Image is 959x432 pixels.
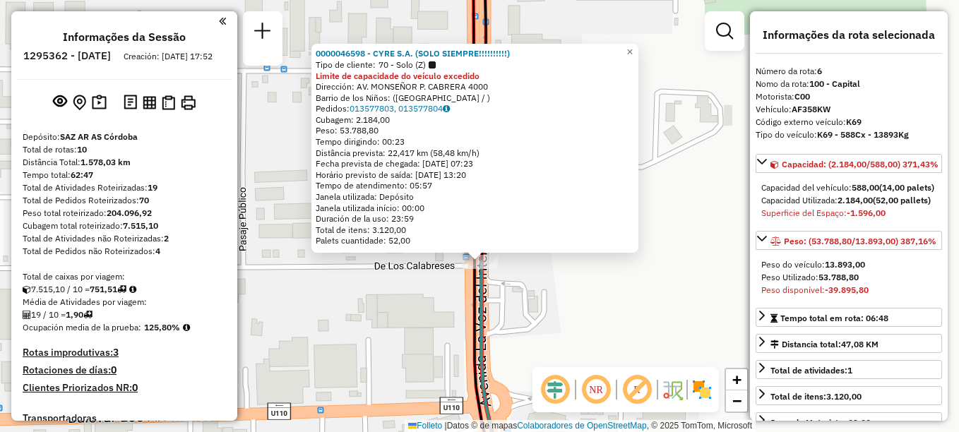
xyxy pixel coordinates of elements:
a: Total de itens:3.120,00 [756,386,942,405]
strong: K69 - 588Cx - 13893Kg [817,129,909,140]
button: Visualizar relatório de Roteirização [140,92,159,112]
font: Tipo de cliente: [316,59,376,71]
strong: AF358KW [792,104,830,114]
span: Ocultar deslocamento [538,373,572,407]
strong: 62:47 [71,169,93,180]
button: Centralizar mapa no depósito ou ponto de apoio [70,92,89,114]
strong: 3.120,00 [826,391,862,402]
a: Clique aqui para minimizar o painel [219,13,226,29]
div: Total de caixas por viagem: [23,270,226,283]
span: Tempo total em rota: 06:48 [780,313,888,323]
a: Jornada Motorista: 09:00 [756,412,942,431]
div: Tipo do veículo: [756,128,942,141]
font: Peso Utilizado: [761,272,859,282]
strong: 588,00 [852,182,879,193]
div: Número da rota: [756,65,942,78]
strong: 19 [148,182,157,193]
i: Cubagem total roteirizado [23,285,31,294]
div: Janela utilizada início: 00:00 [316,203,634,214]
button: Logs desbloquear sessão [121,92,140,114]
span: − [732,392,741,409]
span: | [445,421,447,431]
div: Total de Pedidos Roteirizados: [23,194,226,207]
div: Creación: [DATE] 17:52 [118,50,218,63]
font: Distancia total: [782,339,878,349]
div: Superficie del Espaço: [761,207,936,220]
div: Capacidad: (2.184,00/588,00) 371,43% [756,176,942,225]
span: × [626,46,633,58]
a: 0000046598 - CYRE S.A. (SOLO SIEMPRE!!!!!!!!!!) [316,48,510,59]
font: 70 - Solo (Z) [379,59,426,71]
i: Observações [443,104,450,113]
a: Nova sessão e pesquisa [249,17,277,49]
h4: Transportadoras [23,412,226,424]
h4: Clientes Priorizados NR: [23,382,226,394]
h4: Rotas improdutivas: [23,347,226,359]
h4: Rotaciones de días: [23,364,226,376]
span: + [732,371,741,388]
strong: 100 - Capital [809,78,860,89]
span: Peso: (53.788,80/13.893,00) 387,16% [784,236,936,246]
span: Ocupación media de la prueba: [23,322,141,332]
div: Tempo total: [23,169,226,181]
span: Capacidad: (2.184,00/588,00) 371,43% [782,159,939,169]
div: Palets cuantidade: 52,00 [316,235,634,246]
div: Total de rotas: [23,143,226,156]
div: Nomo da rota: [756,78,942,90]
strong: 751,51 [90,284,117,294]
font: 013577803, 013577804 [350,103,443,114]
strong: 13.893,00 [825,259,865,270]
strong: 3 [113,346,119,359]
span: Total de atividades: [770,365,852,376]
strong: 53.788,80 [818,272,859,282]
img: Fluxo de ruas [661,378,684,401]
font: Capacidad del vehículo: [761,182,934,193]
a: Folleto [408,421,442,431]
strong: Limite de capacidade do veículo excedido [316,71,480,81]
strong: 2.184,00 [838,195,873,205]
div: Total de itens: [770,390,862,403]
h6: 1295362 - [DATE] [23,49,111,62]
div: Fecha prevista de chegada: [DATE] 07:23 [316,158,634,169]
div: Peso disponível: [761,284,936,296]
div: Total de itens: 3.120,00 [316,224,634,236]
div: Janela utilizada: Depósito [316,191,634,203]
strong: (52,00 pallets) [873,195,931,205]
font: Peso: 53.788,80 [316,125,379,136]
a: Exibir filtros [710,17,739,45]
strong: 10 [77,144,87,155]
div: Duración de la uso: 23:59 [316,213,634,224]
div: Barrio de los Niños: ([GEOGRAPHIC_DATA] / ) [316,92,634,104]
img: Exibir/Ocultar setores [691,378,713,401]
div: Dirección: AV. MONSEÑOR P. CABRERA 4000 [316,81,634,92]
font: Capacidad Utilizada: [761,195,931,205]
div: Tempo dirigindo: 00:23 [316,136,634,148]
div: Total de Atividades não Roteirizadas: [23,232,226,245]
strong: -39.895,80 [825,284,869,295]
div: Peso total roteirizado: [23,207,226,220]
button: Visualizar Romaneio [159,92,178,113]
button: Imprimir Rotas [178,92,198,113]
em: Média calculada utilizando a maior ocupação (%Peso ou %Cubagem) de cada rota da sessão. Rotas cro... [183,323,190,332]
strong: 125,80% [144,322,180,332]
strong: SAZ AR AS Córdoba [60,131,138,142]
h4: Informações da Sessão [63,30,186,44]
strong: (14,00 palets) [879,182,934,193]
font: Vehículo: [756,104,830,114]
a: Tempo total em rota: 06:48 [756,308,942,327]
font: Tempo de atendimento: 05:57 [316,180,432,191]
a: 013577803, 013577804 [350,103,450,114]
strong: C00 [794,91,810,102]
span: Ocultar NR [579,373,613,407]
div: Distância Total: [23,156,226,169]
span: 47,08 KM [841,339,878,349]
div: Total de Pedidos não Roteirizados: [23,245,226,258]
button: Painel de Sugestão [89,92,109,114]
strong: 0 [111,364,117,376]
div: Média de Atividades por viagem: [23,296,226,308]
strong: 1.578,03 km [81,157,131,167]
div: Cubagem total roteirizado: [23,220,226,232]
a: Acercar [726,369,747,390]
div: Total de Atividades Roteirizadas: [23,181,226,194]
